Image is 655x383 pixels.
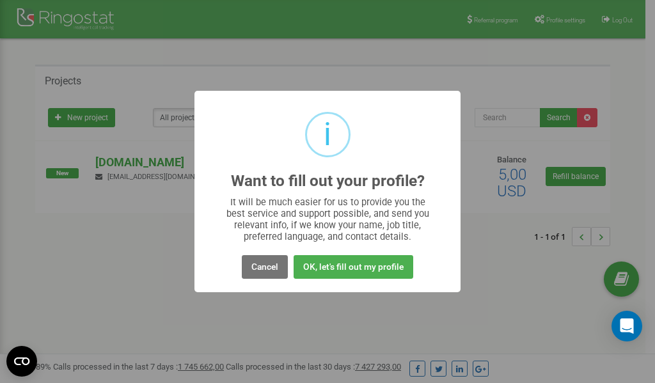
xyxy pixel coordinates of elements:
div: It will be much easier for us to provide you the best service and support possible, and send you ... [220,196,436,242]
button: Cancel [242,255,288,279]
button: Open CMP widget [6,346,37,377]
div: i [324,114,331,155]
div: Open Intercom Messenger [612,311,642,341]
button: OK, let's fill out my profile [294,255,413,279]
h2: Want to fill out your profile? [231,173,425,190]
